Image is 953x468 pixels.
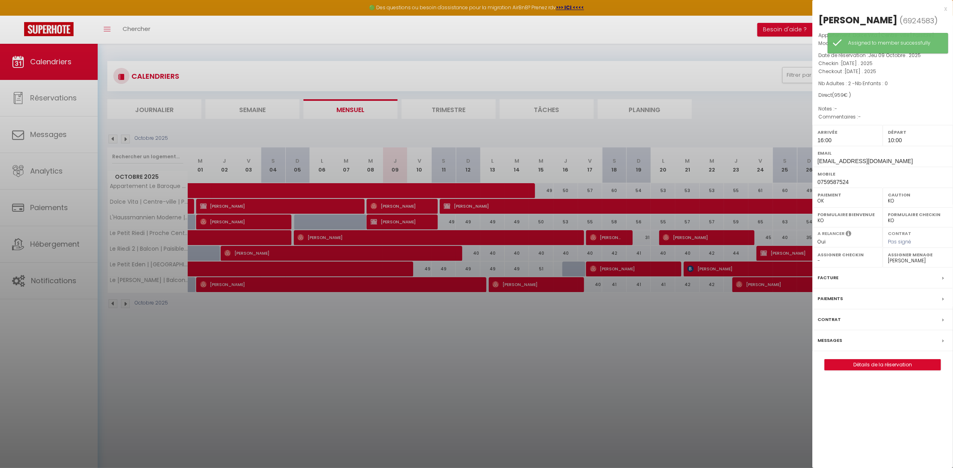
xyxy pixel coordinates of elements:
[834,92,844,98] span: 959
[818,128,877,136] label: Arrivée
[818,113,947,121] p: Commentaires :
[888,128,948,136] label: Départ
[818,149,948,157] label: Email
[846,230,851,239] i: Sélectionner OUI si vous souhaiter envoyer les séquences de messages post-checkout
[818,14,898,27] div: [PERSON_NAME]
[818,51,947,59] p: Date de réservation :
[848,39,940,47] div: Assigned to member successfully
[818,67,947,76] p: Checkout :
[855,80,888,87] span: Nb Enfants : 0
[818,315,841,324] label: Contrat
[888,210,948,219] label: Formulaire Checkin
[818,294,843,303] label: Paiements
[888,191,948,199] label: Caution
[818,251,877,259] label: Assigner Checkin
[818,92,947,99] div: Direct
[818,210,877,219] label: Formulaire Bienvenue
[818,179,849,185] span: 0759587524
[868,52,921,59] span: Jeu 09 Octobre . 2025
[832,92,851,98] span: ( € )
[858,113,861,120] span: -
[888,251,948,259] label: Assigner Menage
[888,137,902,143] span: 10:00
[818,230,844,237] label: A relancer
[812,4,947,14] div: x
[900,15,938,26] span: ( )
[818,32,934,47] span: Dolce Vita | Centre-ville | Paisible | Moderne
[818,80,888,87] span: Nb Adultes : 2 -
[818,105,947,113] p: Notes :
[825,360,941,370] a: Détails de la réservation
[834,105,837,112] span: -
[818,137,832,143] span: 16:00
[824,359,941,370] button: Détails de la réservation
[841,60,873,67] span: [DATE] . 2025
[844,68,876,75] span: [DATE] . 2025
[888,230,911,235] label: Contrat
[818,31,947,47] p: Appartement :
[818,274,838,282] label: Facture
[818,59,947,67] p: Checkin :
[888,238,911,245] span: Pas signé
[903,16,934,26] span: 6924583
[818,336,842,345] label: Messages
[818,158,913,164] span: [EMAIL_ADDRESS][DOMAIN_NAME]
[818,170,948,178] label: Mobile
[818,191,877,199] label: Paiement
